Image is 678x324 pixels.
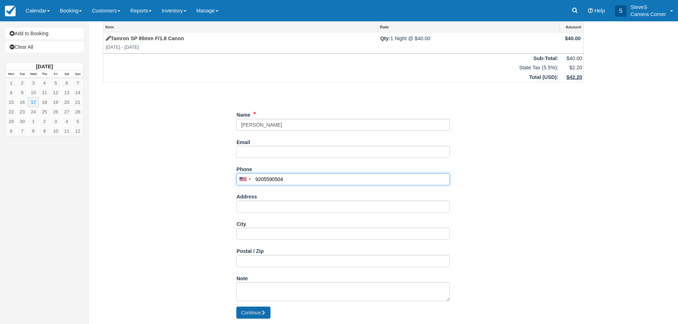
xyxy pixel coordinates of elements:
a: 15 [6,97,17,107]
a: 3 [28,78,39,88]
p: Camera Corner [631,11,666,18]
a: Tamron SP 85mm F/1.8 Canon [106,36,184,41]
a: 1 [6,78,17,88]
a: Clear All [5,41,84,53]
a: 17 [28,97,39,107]
label: Note [236,272,248,282]
a: 2 [17,78,28,88]
a: 30 [17,117,28,126]
th: Tue [17,70,28,78]
a: 10 [28,88,39,97]
label: Address [236,191,257,201]
a: 9 [17,88,28,97]
th: Fri [50,70,61,78]
a: Rate [378,22,559,32]
a: 5 [50,78,61,88]
td: $40.00 [559,53,583,63]
a: 19 [50,97,61,107]
img: checkfront-main-nav-mini-logo.png [5,6,16,16]
strong: Total ( ): [529,74,558,80]
a: Amount [559,22,583,32]
a: 27 [61,107,72,117]
a: 9 [39,126,50,136]
a: 14 [72,88,83,97]
i: Help [588,8,593,13]
a: 16 [17,97,28,107]
label: Postal / Zip [236,245,264,255]
div: United States: +1 [237,174,253,185]
div: S [615,5,626,17]
label: Name [236,109,250,119]
a: 7 [72,78,83,88]
a: 1 [28,117,39,126]
th: Thu [39,70,50,78]
a: 11 [39,88,50,97]
th: Wed [28,70,39,78]
a: 6 [6,126,17,136]
label: Email [236,136,250,146]
td: 1 Night @ $40.00 [378,32,559,53]
a: 21 [72,97,83,107]
label: Phone [236,163,252,173]
a: 6 [61,78,72,88]
td: $2.20 [559,63,583,73]
strong: Sub-Total: [534,55,558,61]
td: State Tax (5.5%): [103,63,559,73]
th: Sun [72,70,83,78]
a: 22 [6,107,17,117]
strong: [DATE] [36,64,53,69]
em: [DATE] - [DATE] [106,44,375,51]
a: 25 [39,107,50,117]
span: USD [544,74,555,80]
a: 11 [61,126,72,136]
a: 10 [50,126,61,136]
a: 12 [50,88,61,97]
a: 2 [39,117,50,126]
strong: Qty [380,36,390,41]
th: Mon [6,70,17,78]
a: 4 [39,78,50,88]
u: $42.20 [567,74,582,80]
a: 4 [61,117,72,126]
a: 12 [72,126,83,136]
p: SteveS [631,4,666,11]
td: $40.00 [559,32,583,53]
label: City [236,218,246,228]
a: Item [103,22,377,32]
a: 5 [72,117,83,126]
a: 26 [50,107,61,117]
a: Add to Booking [5,28,84,39]
a: 29 [6,117,17,126]
button: Continue [236,307,270,319]
a: 24 [28,107,39,117]
a: 3 [50,117,61,126]
a: 20 [61,97,72,107]
a: 7 [17,126,28,136]
span: Help [594,8,605,14]
th: Sat [61,70,72,78]
a: 18 [39,97,50,107]
a: 8 [28,126,39,136]
a: 28 [72,107,83,117]
a: 8 [6,88,17,97]
a: 13 [61,88,72,97]
a: 23 [17,107,28,117]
